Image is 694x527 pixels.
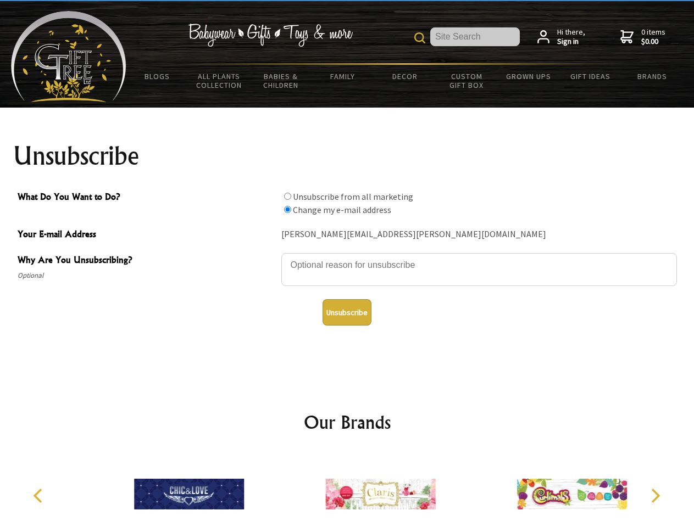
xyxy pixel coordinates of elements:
[22,409,673,435] h2: Our Brands
[557,37,585,47] strong: Sign in
[126,65,188,88] a: BLOGS
[188,65,251,97] a: All Plants Collection
[11,11,126,102] img: Babyware - Gifts - Toys and more...
[620,27,665,47] a: 0 items$0.00
[284,193,291,200] input: What Do You Want to Do?
[18,253,276,269] span: Why Are You Unsubscribing?
[27,484,52,508] button: Previous
[323,299,371,326] button: Unsubscribe
[281,253,677,286] textarea: Why Are You Unsubscribing?
[643,484,667,508] button: Next
[312,65,374,88] a: Family
[374,65,436,88] a: Decor
[436,65,498,97] a: Custom Gift Box
[414,32,425,43] img: product search
[559,65,621,88] a: Gift Ideas
[537,27,585,47] a: Hi there,Sign in
[284,206,291,213] input: What Do You Want to Do?
[18,227,276,243] span: Your E-mail Address
[641,37,665,47] strong: $0.00
[281,226,677,243] div: [PERSON_NAME][EMAIL_ADDRESS][PERSON_NAME][DOMAIN_NAME]
[621,65,684,88] a: Brands
[18,190,276,206] span: What Do You Want to Do?
[13,143,681,169] h1: Unsubscribe
[293,204,391,215] label: Change my e-mail address
[641,27,665,47] span: 0 items
[430,27,520,46] input: Site Search
[18,269,276,282] span: Optional
[293,191,413,202] label: Unsubscribe from all marketing
[497,65,559,88] a: Grown Ups
[557,27,585,47] span: Hi there,
[250,65,312,97] a: Babies & Children
[188,24,353,47] img: Babywear - Gifts - Toys & more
